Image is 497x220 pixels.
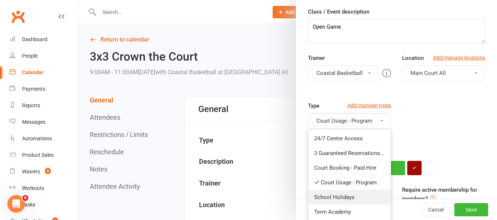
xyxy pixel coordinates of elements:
[22,202,35,208] div: Tasks
[7,195,25,213] iframe: Intercom live chat
[10,81,78,97] a: Payments
[22,53,38,59] div: People
[10,114,78,130] a: Messages
[411,70,446,76] span: Main Court All
[22,36,47,42] div: Dashboard
[308,113,391,129] button: Court Usage - Program
[22,69,43,75] div: Calendar
[10,147,78,163] a: Product Sales
[10,163,78,180] a: Waivers 8
[10,31,78,48] a: Dashboard
[402,187,477,202] label: Require active membership for members?
[402,54,424,62] label: Location
[10,97,78,114] a: Reports
[422,203,450,216] button: Cancel
[10,180,78,196] a: Workouts
[454,203,488,216] button: Save
[22,152,54,158] div: Product Sales
[308,101,319,110] label: Type
[22,136,52,141] div: Automations
[22,86,45,92] div: Payments
[9,7,27,26] a: Clubworx
[22,102,40,108] div: Reports
[347,101,391,109] a: Add/manage types
[308,175,391,190] a: Court Usage - Program
[22,169,40,174] div: Waivers
[308,205,391,219] a: Term Academy
[308,54,325,62] label: Trainer
[308,146,391,161] a: 3 Guaranteed Reservations Per Week on Shooting Bays
[22,195,28,201] span: 6
[308,131,391,146] a: 24/7 Centre Access
[22,119,45,125] div: Messages
[10,130,78,147] a: Automations
[45,168,51,174] span: 8
[308,161,391,175] a: Court Booking - Paid Hire
[308,190,391,205] a: School Holidays
[308,7,369,16] label: Class / Event description
[308,65,379,81] button: Coastal Basketball
[10,64,78,81] a: Calendar
[402,65,485,81] button: Main Court All
[10,48,78,64] a: People
[22,185,44,191] div: Workouts
[433,54,485,62] a: Add/manage locations
[10,196,78,213] a: Tasks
